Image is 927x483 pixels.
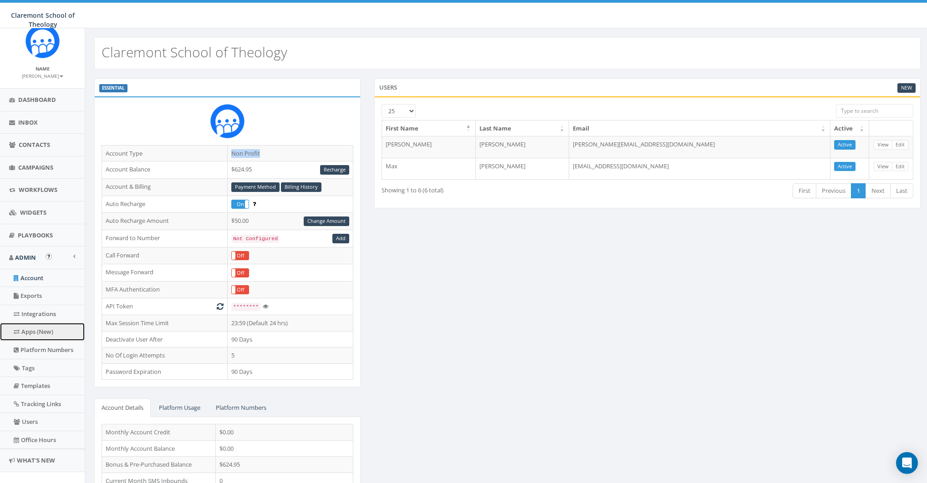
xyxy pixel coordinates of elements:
[102,424,216,440] td: Monthly Account Credit
[102,331,228,347] td: Deactivate User After
[231,268,249,277] div: OnOff
[374,78,921,96] div: Users
[18,96,56,104] span: Dashboard
[19,186,57,194] span: Workflows
[17,456,55,464] span: What's New
[102,161,228,179] td: Account Balance
[102,298,228,315] td: API Token
[890,183,913,198] a: Last
[102,440,216,457] td: Monthly Account Balance
[210,104,244,138] img: Rally_Corp_Icon.png
[15,253,36,262] span: Admin
[836,104,913,118] input: Type to search
[232,252,249,260] label: Off
[793,183,816,198] a: First
[227,145,353,161] td: Non Profit
[320,165,349,175] a: Recharge
[897,83,916,93] a: New
[227,161,353,179] td: $624.95
[227,315,353,332] td: 23:59 (Default 24 hrs)
[227,213,353,230] td: $50.00
[227,331,353,347] td: 90 Days
[102,347,228,364] td: No Of Login Attempts
[102,315,228,332] td: Max Session Time Limit
[253,200,256,208] span: Enable to prevent campaign failure.
[102,196,228,213] td: Auto Recharge
[231,285,249,294] div: OnOff
[99,84,127,92] label: ESSENTIAL
[94,398,151,417] a: Account Details
[382,136,476,158] td: [PERSON_NAME]
[227,347,353,364] td: 5
[102,264,228,282] td: Message Forward
[866,183,891,198] a: Next
[569,158,830,180] td: [EMAIL_ADDRESS][DOMAIN_NAME]
[232,200,249,208] label: On
[102,281,228,298] td: MFA Authentication
[382,121,476,136] th: First Name: activate to sort column descending
[816,183,851,198] a: Previous
[892,140,908,150] a: Edit
[232,269,249,277] label: Off
[216,424,353,440] td: $0.00
[102,230,228,247] td: Forward to Number
[834,162,856,171] a: Active
[216,457,353,473] td: $624.95
[22,73,63,79] small: [PERSON_NAME]
[22,71,63,80] a: [PERSON_NAME]
[382,158,476,180] td: Max
[152,398,208,417] a: Platform Usage
[569,136,830,158] td: [PERSON_NAME][EMAIL_ADDRESS][DOMAIN_NAME]
[18,231,53,239] span: Playbooks
[25,24,60,58] img: Rally_Corp_Icon.png
[232,286,249,294] label: Off
[231,235,280,243] code: Not Configured
[102,247,228,264] td: Call Forward
[231,182,280,192] a: Payment Method
[834,140,856,150] a: Active
[830,121,869,136] th: Active: activate to sort column ascending
[227,363,353,380] td: 90 Days
[281,182,321,192] a: Billing History
[476,158,570,180] td: [PERSON_NAME]
[18,163,53,171] span: Campaigns
[102,363,228,380] td: Password Expiration
[231,251,249,260] div: OnOff
[874,140,892,150] a: View
[382,182,595,195] div: Showing 1 to 6 (6 total)
[231,200,249,209] div: OnOff
[102,457,216,473] td: Bonus & Pre-Purchased Balance
[209,398,274,417] a: Platform Numbers
[892,162,908,171] a: Edit
[102,45,287,60] h2: Claremont School of Theology
[102,178,228,196] td: Account & Billing
[476,136,570,158] td: [PERSON_NAME]
[569,121,830,136] th: Email: activate to sort column ascending
[102,213,228,230] td: Auto Recharge Amount
[19,141,50,149] span: Contacts
[874,162,892,171] a: View
[851,183,866,198] a: 1
[332,234,349,243] a: Add
[36,65,50,72] small: Name
[896,452,918,474] div: Open Intercom Messenger
[304,216,349,226] a: Change Amount
[216,440,353,457] td: $0.00
[46,253,52,260] button: Open In-App Guide
[102,145,228,161] td: Account Type
[476,121,570,136] th: Last Name: activate to sort column ascending
[20,208,46,216] span: Widgets
[11,11,75,29] span: Claremont School of Theology
[18,118,38,126] span: Inbox
[217,303,224,309] i: Generate New Token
